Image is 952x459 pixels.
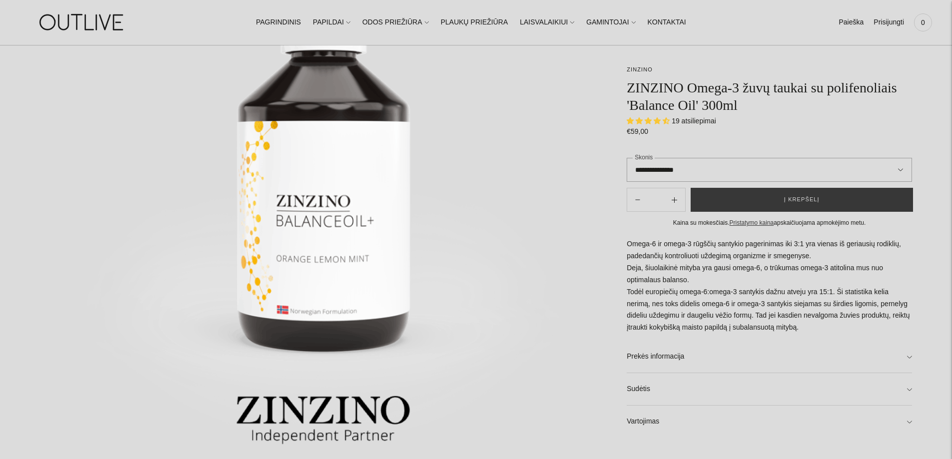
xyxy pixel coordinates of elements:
h1: ZINZINO Omega-3 žuvų taukai su polifenoliais 'Balance Oil' 300ml [627,79,912,114]
a: 0 [914,11,932,33]
a: ZINZINO [627,66,653,72]
span: 4.74 stars [627,117,672,125]
button: Į krepšelį [691,188,913,212]
a: Paieška [839,11,864,33]
span: €59,00 [627,127,648,135]
a: PAPILDAI [313,11,350,33]
img: OUTLIVE [20,5,145,39]
p: Omega-6 ir omega-3 rūgščių santykio pagerinimas iki 3:1 yra vienas iš geriausių rodiklių, padedan... [627,238,912,334]
button: Add product quantity [627,188,648,212]
a: Prekės informacija [627,341,912,373]
a: GAMINTOJAI [586,11,635,33]
a: Prisijungti [874,11,904,33]
input: Product quantity [648,193,663,207]
a: Pristatymo kaina [730,219,774,226]
a: KONTAKTAI [647,11,686,33]
div: Kaina su mokesčiais. apskaičiuojama apmokėjimo metu. [627,218,912,228]
a: Vartojimas [627,406,912,438]
a: PAGRINDINIS [256,11,301,33]
span: 19 atsiliepimai [672,117,716,125]
a: LAISVALAIKIUI [520,11,574,33]
span: 0 [916,15,930,29]
button: Subtract product quantity [664,188,685,212]
span: Į krepšelį [784,195,820,205]
a: Sudėtis [627,373,912,405]
a: ODOS PRIEŽIŪRA [362,11,429,33]
a: PLAUKŲ PRIEŽIŪRA [441,11,508,33]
